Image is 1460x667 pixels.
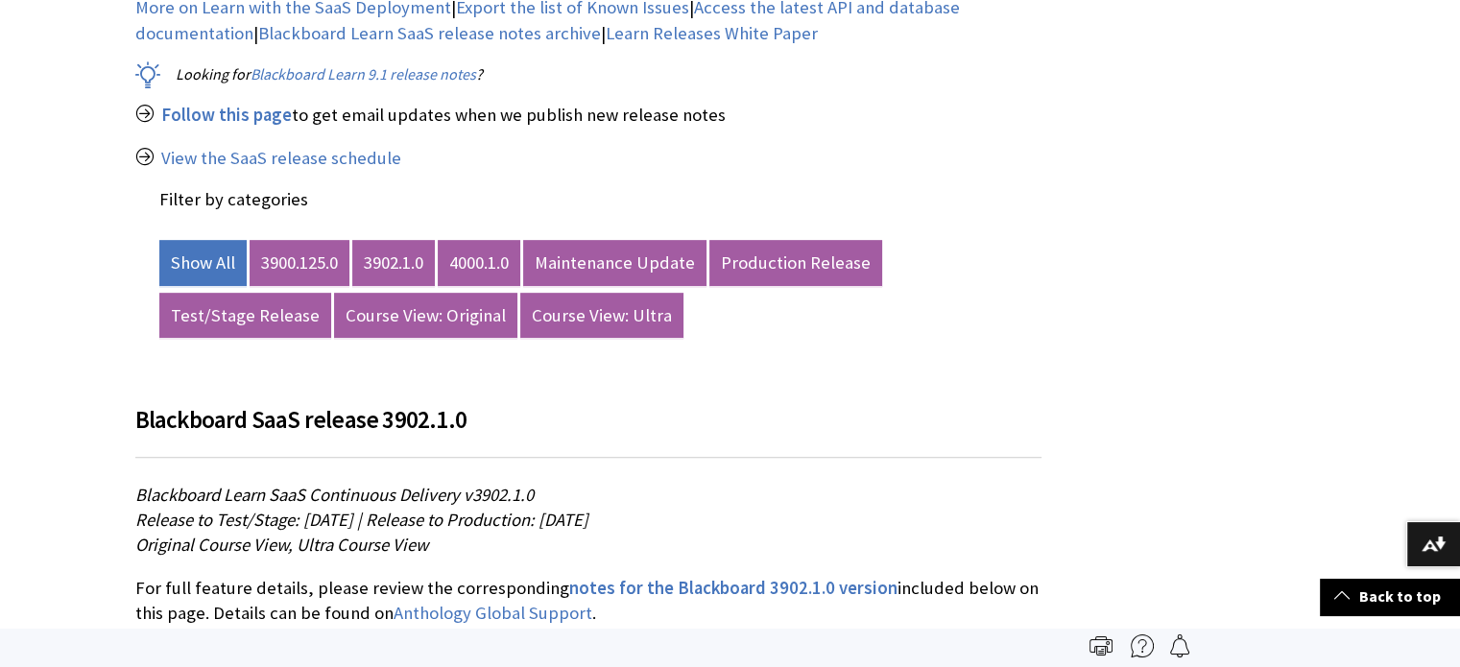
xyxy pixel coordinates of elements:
[251,64,476,84] a: Blackboard Learn 9.1 release notes
[352,240,435,286] a: 3902.1.0
[135,484,534,506] span: Blackboard Learn SaaS Continuous Delivery v3902.1.0
[1131,634,1154,657] img: More help
[250,240,349,286] a: 3900.125.0
[569,577,898,600] a: notes for the Blackboard 3902.1.0 version
[135,576,1041,626] p: For full feature details, please review the corresponding included below on this page. Details ca...
[135,103,1041,128] p: to get email updates when we publish new release notes
[159,188,308,210] label: Filter by categories
[159,240,247,286] a: Show All
[135,63,1041,84] p: Looking for ?
[258,22,601,45] a: Blackboard Learn SaaS release notes archive
[709,240,882,286] a: Production Release
[1320,579,1460,614] a: Back to top
[1089,634,1113,657] img: Print
[1168,634,1191,657] img: Follow this page
[569,577,898,599] span: notes for the Blackboard 3902.1.0 version
[606,22,818,45] a: Learn Releases White Paper
[523,240,706,286] a: Maintenance Update
[161,147,401,170] a: View the SaaS release schedule
[334,293,517,339] a: Course View: Original
[159,293,331,339] a: Test/Stage Release
[520,293,683,339] a: Course View: Ultra
[161,104,292,126] span: Follow this page
[161,104,292,127] a: Follow this page
[135,534,428,556] span: Original Course View, Ultra Course View
[135,404,467,435] span: Blackboard SaaS release 3902.1.0
[394,602,592,625] a: Anthology Global Support
[438,240,520,286] a: 4000.1.0
[135,509,588,531] span: Release to Test/Stage: [DATE] | Release to Production: [DATE]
